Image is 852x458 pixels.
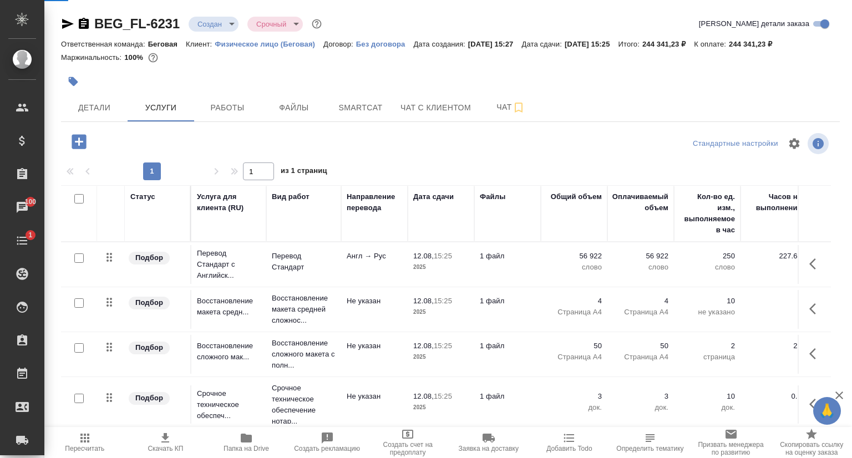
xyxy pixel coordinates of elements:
[413,342,434,350] p: 12.08,
[434,392,452,400] p: 15:25
[267,101,321,115] span: Файлы
[694,40,729,48] p: К оплате:
[22,230,39,241] span: 1
[18,196,43,207] span: 100
[215,39,323,48] a: Физическое лицо (Беговая)
[148,445,183,452] span: Скачать КП
[413,297,434,305] p: 12.08,
[546,307,602,318] p: Страница А4
[272,251,336,273] p: Перевод Стандарт
[61,53,124,62] p: Маржинальность:
[741,385,807,424] td: 0.3
[272,383,336,427] p: Срочное техническое обеспечение нотар...
[741,245,807,284] td: 227.69
[148,40,186,48] p: Беговая
[803,251,829,277] button: Показать кнопки
[3,194,42,221] a: 100
[613,262,668,273] p: слово
[206,427,287,458] button: Папка на Drive
[347,191,402,213] div: Направление перевода
[613,296,668,307] p: 4
[201,101,254,115] span: Работы
[679,391,735,402] p: 10
[413,352,469,363] p: 2025
[61,69,85,94] button: Добавить тэг
[546,262,602,273] p: слово
[618,40,642,48] p: Итого:
[546,251,602,262] p: 56 922
[771,427,852,458] button: Скопировать ссылку на оценку заказа
[679,262,735,273] p: слово
[480,191,505,202] div: Файлы
[272,338,336,371] p: Восстановление сложного макета с полн...
[413,252,434,260] p: 12.08,
[434,342,452,350] p: 15:25
[294,445,360,452] span: Создать рекламацию
[613,402,668,413] p: док.
[224,445,269,452] span: Папка на Drive
[459,445,519,452] span: Заявка на доставку
[551,191,602,202] div: Общий объем
[746,191,802,213] div: Часов на выполнение
[480,391,535,402] p: 1 файл
[197,191,261,213] div: Услуга для клиента (RU)
[480,340,535,352] p: 1 файл
[197,296,261,318] p: Восстановление макета средн...
[448,427,529,458] button: Заявка на доставку
[356,39,414,48] a: Без договора
[679,307,735,318] p: не указано
[374,441,442,456] span: Создать счет на предоплату
[135,393,163,404] p: Подбор
[741,335,807,374] td: 25
[44,427,125,458] button: Пересчитать
[135,342,163,353] p: Подбор
[125,427,206,458] button: Скачать КП
[612,191,668,213] div: Оплачиваемый объем
[697,441,765,456] span: Призвать менеджера по развитию
[347,391,402,402] p: Не указан
[413,40,468,48] p: Дата создания:
[679,296,735,307] p: 10
[468,40,522,48] p: [DATE] 15:27
[323,40,356,48] p: Договор:
[68,101,121,115] span: Детали
[272,293,336,326] p: Восстановление макета средней сложнос...
[135,252,163,263] p: Подбор
[434,252,452,260] p: 15:25
[77,17,90,30] button: Скопировать ссылку
[679,191,735,236] div: Кол-во ед. изм., выполняемое в час
[135,297,163,308] p: Подбор
[546,391,602,402] p: 3
[61,17,74,30] button: Скопировать ссылку для ЯМессенджера
[61,40,148,48] p: Ответственная команда:
[413,307,469,318] p: 2025
[64,130,94,153] button: Добавить услугу
[679,352,735,363] p: страница
[613,307,668,318] p: Страница А4
[287,427,368,458] button: Создать рекламацию
[803,391,829,418] button: Показать кнопки
[613,251,668,262] p: 56 922
[310,17,324,31] button: Доп статусы указывают на важность/срочность заказа
[480,251,535,262] p: 1 файл
[741,290,807,329] td: 0
[803,340,829,367] button: Показать кнопки
[272,191,310,202] div: Вид работ
[521,40,564,48] p: Дата сдачи:
[347,340,402,352] p: Не указан
[610,427,691,458] button: Определить тематику
[546,402,602,413] p: док.
[613,391,668,402] p: 3
[679,402,735,413] p: док.
[334,101,387,115] span: Smartcat
[803,296,829,322] button: Показать кнопки
[679,340,735,352] p: 2
[413,191,454,202] div: Дата сдачи
[134,101,187,115] span: Услуги
[281,164,327,180] span: из 1 страниц
[247,17,303,32] div: Создан
[529,427,610,458] button: Добавить Todo
[130,191,155,202] div: Статус
[729,40,780,48] p: 244 341,23 ₽
[690,135,781,152] div: split button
